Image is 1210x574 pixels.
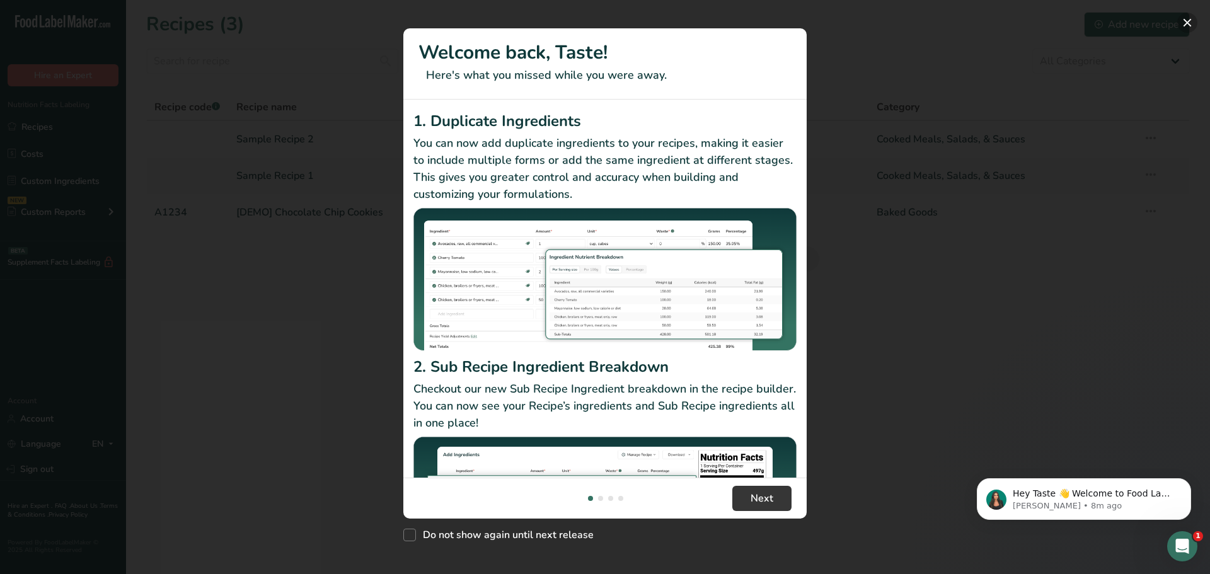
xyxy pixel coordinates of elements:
iframe: Intercom live chat [1167,531,1197,561]
h1: Welcome back, Taste! [418,38,792,67]
span: 1 [1193,531,1203,541]
iframe: Intercom notifications message [958,452,1210,540]
p: Here's what you missed while you were away. [418,67,792,84]
p: Checkout our new Sub Recipe Ingredient breakdown in the recipe builder. You can now see your Reci... [413,381,797,432]
h2: 2. Sub Recipe Ingredient Breakdown [413,355,797,378]
span: Do not show again until next release [416,529,594,541]
h2: 1. Duplicate Ingredients [413,110,797,132]
img: Duplicate Ingredients [413,208,797,351]
span: Next [751,491,773,506]
p: You can now add duplicate ingredients to your recipes, making it easier to include multiple forms... [413,135,797,203]
button: Next [732,486,792,511]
